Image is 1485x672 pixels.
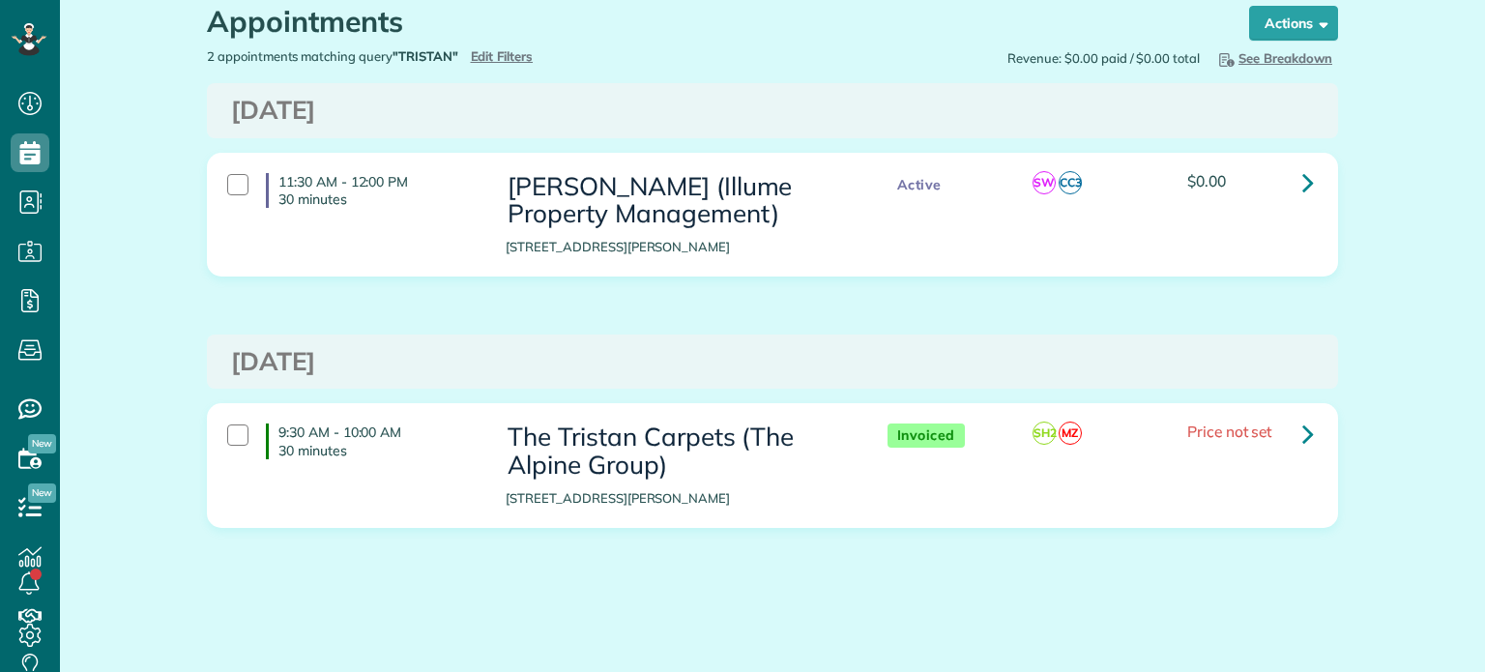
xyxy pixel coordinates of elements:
span: MZ [1059,422,1082,445]
h1: Appointments [207,6,1212,38]
span: New [28,434,56,453]
strong: "TRISTAN" [393,48,458,64]
h4: 9:30 AM - 10:00 AM [266,424,477,458]
p: [STREET_ADDRESS][PERSON_NAME] [506,489,848,508]
button: See Breakdown [1209,47,1338,69]
h3: The Tristan Carpets (The Alpine Group) [506,424,848,479]
span: Active [888,173,951,197]
span: CC3 [1059,171,1082,194]
span: $0.00 [1187,171,1226,190]
h4: 11:30 AM - 12:00 PM [266,173,477,208]
h3: [DATE] [231,348,1314,376]
span: Price not set [1187,422,1272,441]
span: New [28,483,56,503]
p: 30 minutes [278,190,477,208]
span: SW [1033,171,1056,194]
a: Edit Filters [471,48,534,64]
h3: [DATE] [231,97,1314,125]
span: Revenue: $0.00 paid / $0.00 total [1007,49,1200,68]
p: [STREET_ADDRESS][PERSON_NAME] [506,238,848,256]
div: 2 appointments matching query [192,47,772,66]
span: Invoiced [888,424,965,448]
h3: [PERSON_NAME] (Illume Property Management) [506,173,848,228]
span: SH2 [1033,422,1056,445]
p: 30 minutes [278,442,477,459]
span: See Breakdown [1215,50,1332,66]
button: Actions [1249,6,1338,41]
